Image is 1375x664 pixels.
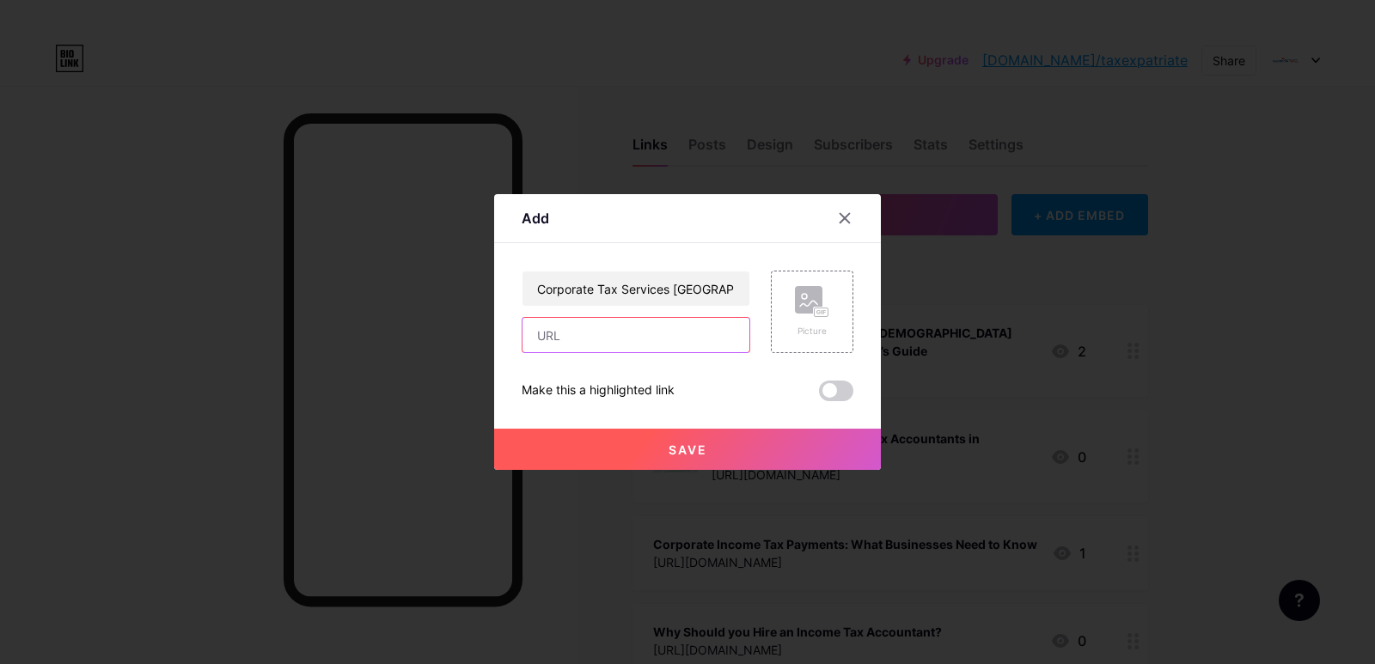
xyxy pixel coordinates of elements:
[669,442,707,457] span: Save
[522,208,549,228] div: Add
[522,271,749,306] input: Title
[795,325,829,338] div: Picture
[522,318,749,352] input: URL
[522,381,675,401] div: Make this a highlighted link
[494,429,881,470] button: Save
